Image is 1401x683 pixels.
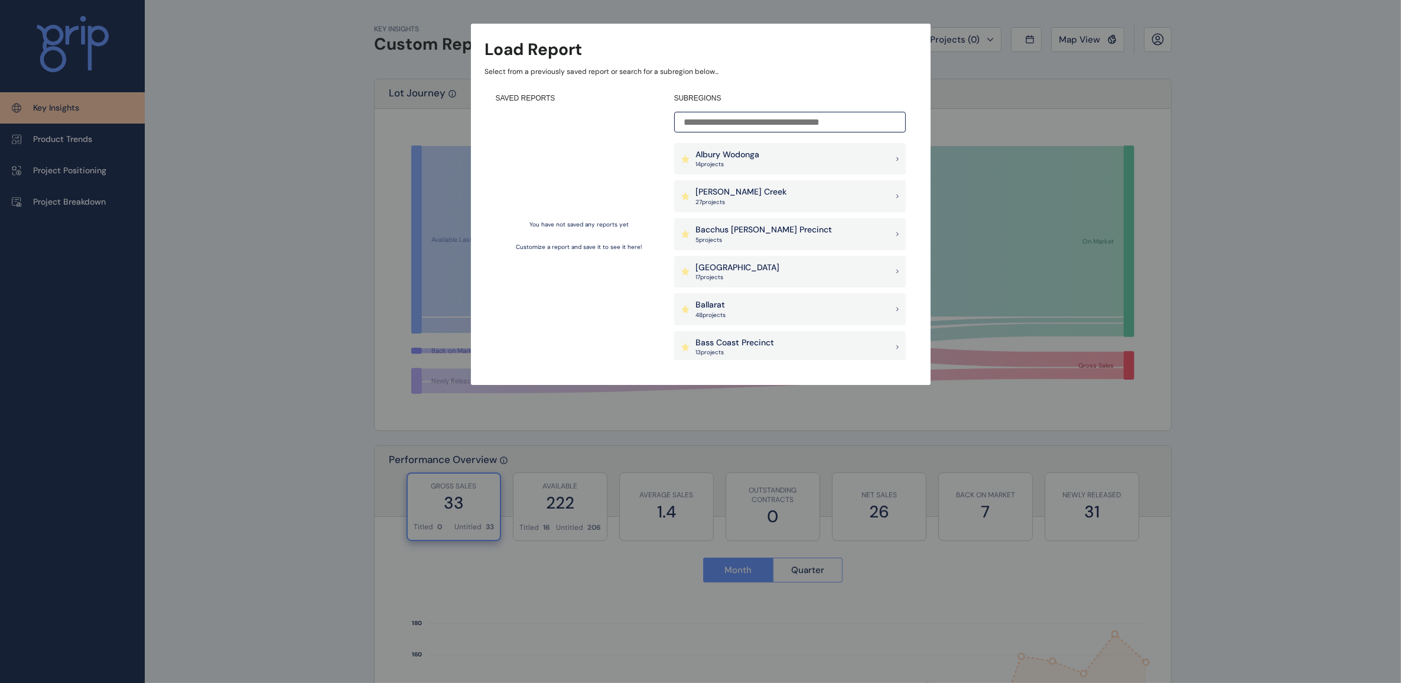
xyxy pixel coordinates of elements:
p: Bacchus [PERSON_NAME] Precinct [696,224,833,236]
p: Ballarat [696,299,726,311]
p: Albury Wodonga [696,149,760,161]
p: [GEOGRAPHIC_DATA] [696,262,780,274]
h4: SUBREGIONS [674,93,906,103]
p: 17 project s [696,273,780,281]
p: 13 project s [696,348,775,357]
p: 5 project s [696,236,833,244]
p: Customize a report and save it to see it here! [516,243,643,251]
p: Bass Coast Precinct [696,337,775,349]
h4: SAVED REPORTS [496,93,664,103]
p: Select from a previously saved report or search for a subregion below... [485,67,916,77]
p: You have not saved any reports yet [530,221,629,229]
p: 48 project s [696,311,726,319]
p: 27 project s [696,198,787,206]
p: [PERSON_NAME] Creek [696,186,787,198]
h3: Load Report [485,38,583,61]
p: 14 project s [696,160,760,169]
